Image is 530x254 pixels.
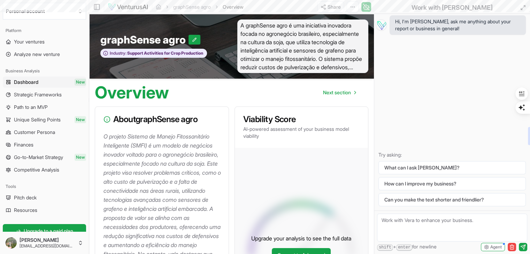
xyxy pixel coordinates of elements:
[3,102,86,113] a: Path to an MVP
[378,161,526,174] button: What can I ask [PERSON_NAME]?
[395,18,520,32] span: Hi, I'm [PERSON_NAME], ask me anything about your report or business in general!
[377,244,393,251] kbd: shift
[75,79,86,86] span: New
[14,51,60,58] span: Analyze new venture
[14,116,61,123] span: Unique Selling Points
[110,50,126,56] span: Industry:
[376,19,387,31] img: Vera
[3,25,86,36] div: Platform
[14,79,38,86] span: Dashboard
[103,115,220,124] h3: About graphSense agro
[20,237,75,243] span: [PERSON_NAME]
[3,181,86,192] div: Tools
[100,49,207,58] button: Industry:Support Activities for Crop Production
[100,33,189,46] span: graphSense agro
[3,65,86,77] div: Business Analysis
[14,38,45,45] span: Your ventures
[14,91,62,98] span: Strategic Frameworks
[317,86,361,100] a: Go to next page
[3,127,86,138] a: Customer Persona
[3,49,86,60] a: Analyze new venture
[3,164,86,175] a: Competitive Analysis
[243,115,360,124] h3: Viability Score
[75,116,86,123] span: New
[95,84,169,101] h1: Overview
[317,86,361,100] nav: pagination
[3,139,86,150] a: Finances
[14,141,33,148] span: Finances
[237,19,369,73] span: A graphSense agro é uma iniciativa inovadora focada no agronegócio brasileiro, especialmente na c...
[126,50,203,56] span: Support Activities for Crop Production
[3,77,86,88] a: DashboardNew
[3,224,86,238] a: Upgrade to a paid plan
[251,234,351,243] p: Upgrade your analysis to see the full data
[14,104,48,111] span: Path to an MVP
[14,166,59,173] span: Competitive Analysis
[14,194,37,201] span: Pitch deck
[14,154,63,161] span: Go-to-Market Strategy
[24,228,73,235] span: Upgrade to a paid plan
[3,114,86,125] a: Unique Selling PointsNew
[3,36,86,47] a: Your ventures
[481,243,505,251] button: Agent
[3,152,86,163] a: Go-to-Market StrategyNew
[14,207,37,214] span: Resources
[243,126,360,140] p: AI-powered assessment of your business model viability
[377,243,437,251] span: + for newline
[3,205,86,216] a: Resources
[396,244,412,251] kbd: enter
[3,235,86,251] button: [PERSON_NAME][EMAIL_ADDRESS][DOMAIN_NAME]
[3,192,86,203] a: Pitch deck
[323,89,351,96] span: Next section
[3,89,86,100] a: Strategic Frameworks
[75,154,86,161] span: New
[378,193,526,206] button: Can you make the text shorter and friendlier?
[14,129,55,136] span: Customer Persona
[490,244,502,250] span: Agent
[20,243,75,249] span: [EMAIL_ADDRESS][DOMAIN_NAME]
[378,151,526,158] p: Try asking:
[378,177,526,190] button: How can I improve my business?
[6,237,17,248] img: ACg8ocIwVgypUfmifFEIZxpPXwmdPaCL_xKaj30dao9mbWRjTJ2RTOEW=s96-c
